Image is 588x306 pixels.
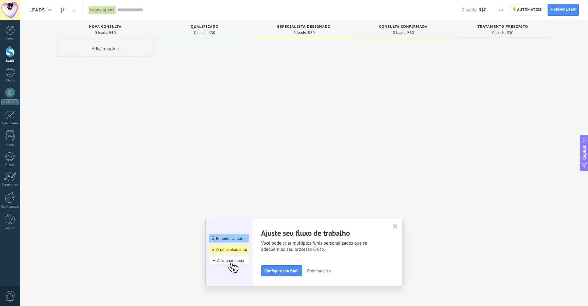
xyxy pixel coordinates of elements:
[1,122,19,126] div: Calendário
[379,25,427,29] span: Consulta confirmada
[497,4,506,16] button: Mais
[58,4,69,16] a: Leads
[517,4,542,15] span: Automatize
[1,183,19,187] div: Estatísticas
[69,4,79,16] a: Lista
[554,4,576,15] span: Novo lead
[261,240,385,253] span: Você pode criar múltiplos funis personalizados que se adequem ao seu processo único.
[458,25,548,30] div: Tratamento prescrito
[1,59,19,63] div: Leads
[89,6,116,14] div: Leads ativos
[358,25,448,30] div: Consulta confirmada
[1,163,19,167] div: E-mail
[462,7,477,13] span: 0 leads:
[60,25,150,30] div: Nova consulta
[1,37,19,41] div: Painel
[29,7,45,13] span: Leads
[208,31,215,35] span: R$0
[259,25,349,30] div: Especialista designado
[1,79,19,83] div: Chats
[581,146,587,160] span: Copilot
[407,31,414,35] span: R$0
[1,226,19,230] div: Ajuda
[1,99,19,105] div: WhatsApp
[1,205,19,209] div: Configurações
[507,31,513,35] span: R$0
[304,266,334,275] button: Próxima dica
[265,269,299,273] span: Configure um funil
[492,31,506,35] span: 0 leads:
[261,228,385,238] h2: Ajuste seu fluxo de trabalho
[548,4,579,16] a: Novo lead
[95,31,108,35] span: 0 leads:
[294,31,307,35] span: 0 leads:
[308,31,315,35] span: R$0
[510,4,544,16] a: Automatize
[261,265,302,276] button: Configure um funil
[160,25,250,30] div: Qualificado
[57,41,153,56] div: Adição rápida
[307,269,331,273] span: Próxima dica
[479,7,486,13] span: R$0
[194,31,207,35] span: 0 leads:
[277,25,331,29] span: Especialista designado
[191,25,219,29] span: Qualificado
[477,25,528,29] span: Tratamento prescrito
[393,31,406,35] span: 0 leads:
[89,25,122,29] span: Nova consulta
[109,31,116,35] span: R$0
[1,143,19,147] div: Listas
